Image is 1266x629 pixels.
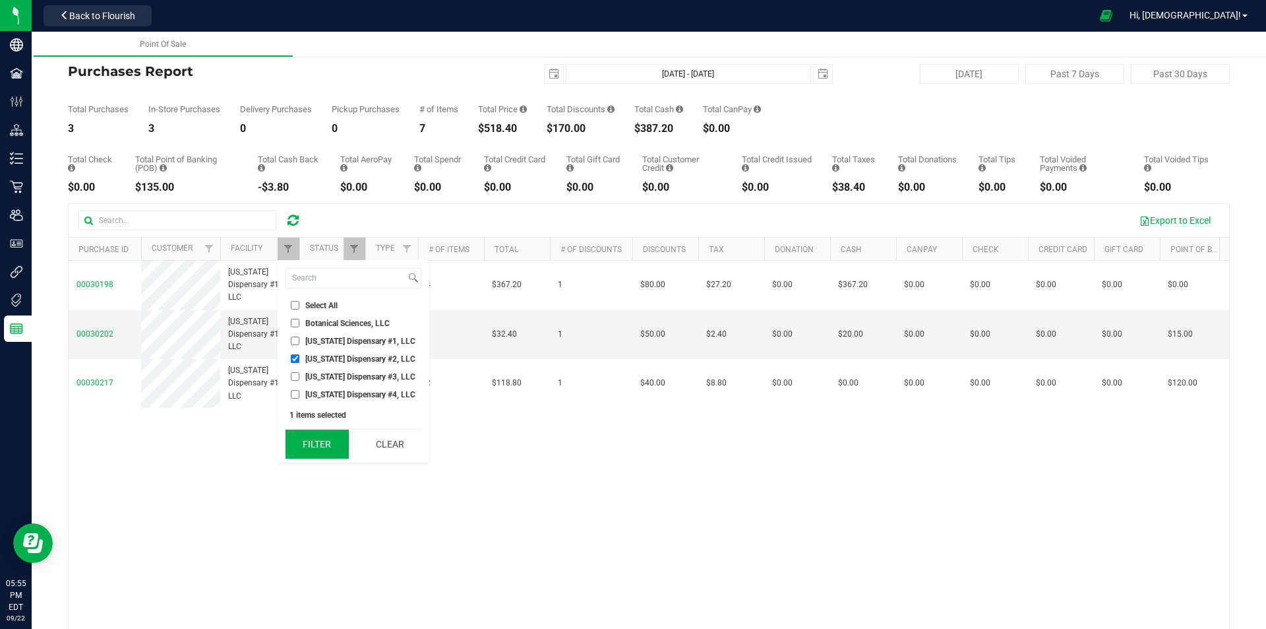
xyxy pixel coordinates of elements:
span: [US_STATE] Dispensary #1, LLC [228,315,291,354]
span: $0.00 [970,377,990,389]
div: $0.00 [340,182,394,193]
div: Total Point of Banking (POB) [135,155,238,172]
a: Purchase ID [78,245,129,254]
inline-svg: Reports [10,322,23,335]
i: Sum of the successful, non-voided Spendr payment transactions for all purchases in the date range. [414,164,421,172]
span: [US_STATE] Dispensary #4, LLC [305,391,415,399]
input: Select All [291,301,299,310]
a: Tax [709,245,724,254]
div: 0 [240,123,312,134]
inline-svg: Company [10,38,23,51]
span: 00030198 [76,280,113,289]
div: Total CanPay [703,105,761,114]
a: CanPay [907,245,937,254]
input: [US_STATE] Dispensary #4, LLC [291,390,299,399]
span: $0.00 [904,328,924,341]
div: Total Voided Tips [1144,155,1210,172]
div: Total Gift Card [566,155,622,172]
a: Filter [344,238,365,260]
a: # of Items [429,245,469,254]
div: Total Customer Credit [642,155,722,172]
i: Sum of the cash-back amounts from rounded-up electronic payments for all purchases in the date ra... [258,164,265,172]
span: $0.00 [1036,328,1056,341]
a: Total [495,245,518,254]
i: Sum of all tip amounts from voided payment transactions for all purchases in the date range. [1144,164,1151,172]
input: Search... [78,211,276,230]
div: Total Taxes [832,155,878,172]
div: $0.00 [484,182,547,193]
button: Past 7 Days [1025,64,1124,84]
span: $80.00 [640,279,665,291]
div: Total Cash Back [258,155,320,172]
a: Facility [231,244,262,253]
div: 3 [148,123,220,134]
span: 00030202 [76,329,113,339]
span: $0.00 [970,328,990,341]
a: Type [376,244,395,253]
div: Total Spendr [414,155,464,172]
span: $2.40 [706,328,727,341]
span: $0.00 [1168,279,1188,291]
button: Clear [358,430,421,459]
span: $0.00 [772,328,793,341]
i: Sum of the successful, non-voided payments using account credit for all purchases in the date range. [666,164,673,172]
a: Check [973,245,999,254]
a: Filter [198,238,220,260]
div: $0.00 [1144,182,1210,193]
i: Sum of the successful, non-voided CanPay payment transactions for all purchases in the date range. [754,105,761,114]
div: # of Items [419,105,458,114]
i: Sum of the total prices of all purchases in the date range. [520,105,527,114]
span: select [545,65,563,83]
span: $0.00 [1036,279,1056,291]
input: [US_STATE] Dispensary #2, LLC [291,354,299,363]
a: Gift Card [1104,245,1143,254]
span: $0.00 [904,377,924,389]
div: 1 items selected [289,411,417,420]
div: $0.00 [414,182,464,193]
div: $135.00 [135,182,238,193]
div: Total Purchases [68,105,129,114]
input: [US_STATE] Dispensary #1, LLC [291,337,299,345]
span: [US_STATE] Dispensary #1, LLC [228,266,291,304]
i: Sum of the successful, non-voided credit card payment transactions for all purchases in the date ... [484,164,491,172]
span: $0.00 [1102,279,1122,291]
span: [US_STATE] Dispensary #1, LLC [228,364,291,403]
i: Sum of all voided payment transaction amounts, excluding tips and transaction fees, for all purch... [1079,164,1087,172]
span: [US_STATE] Dispensary #3, LLC [305,373,415,381]
span: $0.00 [1036,377,1056,389]
div: $38.40 [832,182,878,193]
div: Total Discounts [547,105,615,114]
div: $0.00 [68,182,115,193]
div: $387.20 [634,123,683,134]
span: [US_STATE] Dispensary #1, LLC [305,337,415,345]
span: Select All [305,302,338,310]
div: $0.00 [642,182,722,193]
i: Sum of all tips added to successful, non-voided payments for all purchases in the date range. [979,164,986,172]
div: -$3.80 [258,182,320,193]
a: Point of Banking (POB) [1170,245,1264,254]
span: 1 [558,377,562,389]
i: Sum of the successful, non-voided point-of-banking payment transactions, both via payment termina... [160,164,167,172]
h4: Purchases Report [68,64,455,79]
button: Filter [286,430,349,459]
inline-svg: Configuration [10,95,23,108]
i: Sum of all round-up-to-next-dollar total price adjustments for all purchases in the date range. [898,164,905,172]
p: 05:55 PM EDT [6,578,26,613]
div: $0.00 [898,182,959,193]
div: Total Credit Issued [742,155,812,172]
div: Total Cash [634,105,683,114]
button: Export to Excel [1131,209,1219,232]
span: 1 [558,328,562,341]
span: $50.00 [640,328,665,341]
span: Point Of Sale [140,40,186,49]
span: 00030217 [76,378,113,387]
a: Filter [278,238,299,260]
span: select [814,65,832,83]
span: $120.00 [1168,377,1197,389]
i: Sum of the successful, non-voided cash payment transactions for all purchases in the date range. ... [676,105,683,114]
div: Delivery Purchases [240,105,312,114]
span: $0.00 [838,377,859,389]
div: In-Store Purchases [148,105,220,114]
div: $0.00 [566,182,622,193]
span: $32.40 [492,328,517,341]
